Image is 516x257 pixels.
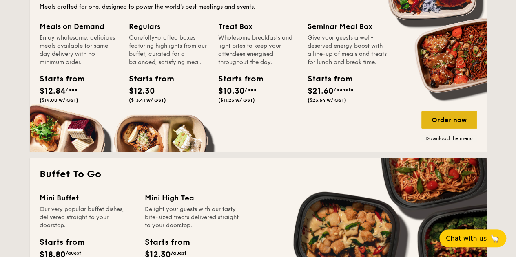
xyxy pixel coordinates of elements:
[308,34,387,66] div: Give your guests a well-deserved energy boost with a line-up of meals and treats for lunch and br...
[308,97,346,103] span: ($23.54 w/ GST)
[446,235,487,242] span: Chat with us
[40,3,477,11] div: Meals crafted for one, designed to power the world's best meetings and events.
[245,87,257,92] span: /box
[334,87,353,92] span: /bundle
[218,21,298,32] div: Treat Box
[40,205,135,230] div: Our very popular buffet dishes, delivered straight to your doorstep.
[218,86,245,96] span: $10.30
[40,34,119,66] div: Enjoy wholesome, delicious meals available for same-day delivery with no minimum order.
[308,73,344,85] div: Starts from
[218,73,255,85] div: Starts from
[129,73,166,85] div: Starts from
[490,234,500,243] span: 🦙
[40,21,119,32] div: Meals on Demand
[145,192,240,204] div: Mini High Tea
[40,192,135,204] div: Mini Buffet
[40,168,477,181] h2: Buffet To Go
[218,34,298,66] div: Wholesome breakfasts and light bites to keep your attendees energised throughout the day.
[129,34,208,66] div: Carefully-crafted boxes featuring highlights from our buffet, curated for a balanced, satisfying ...
[308,86,334,96] span: $21.60
[66,87,78,92] span: /box
[171,250,186,256] span: /guest
[40,86,66,96] span: $12.84
[40,236,84,248] div: Starts from
[308,21,387,32] div: Seminar Meal Box
[218,97,255,103] span: ($11.23 w/ GST)
[129,86,155,96] span: $12.30
[40,97,78,103] span: ($14.00 w/ GST)
[40,73,76,85] div: Starts from
[129,97,166,103] span: ($13.41 w/ GST)
[421,135,477,142] a: Download the menu
[145,205,240,230] div: Delight your guests with our tasty bite-sized treats delivered straight to your doorstep.
[129,21,208,32] div: Regulars
[421,111,477,129] div: Order now
[145,236,189,248] div: Starts from
[66,250,81,256] span: /guest
[439,229,506,247] button: Chat with us🦙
